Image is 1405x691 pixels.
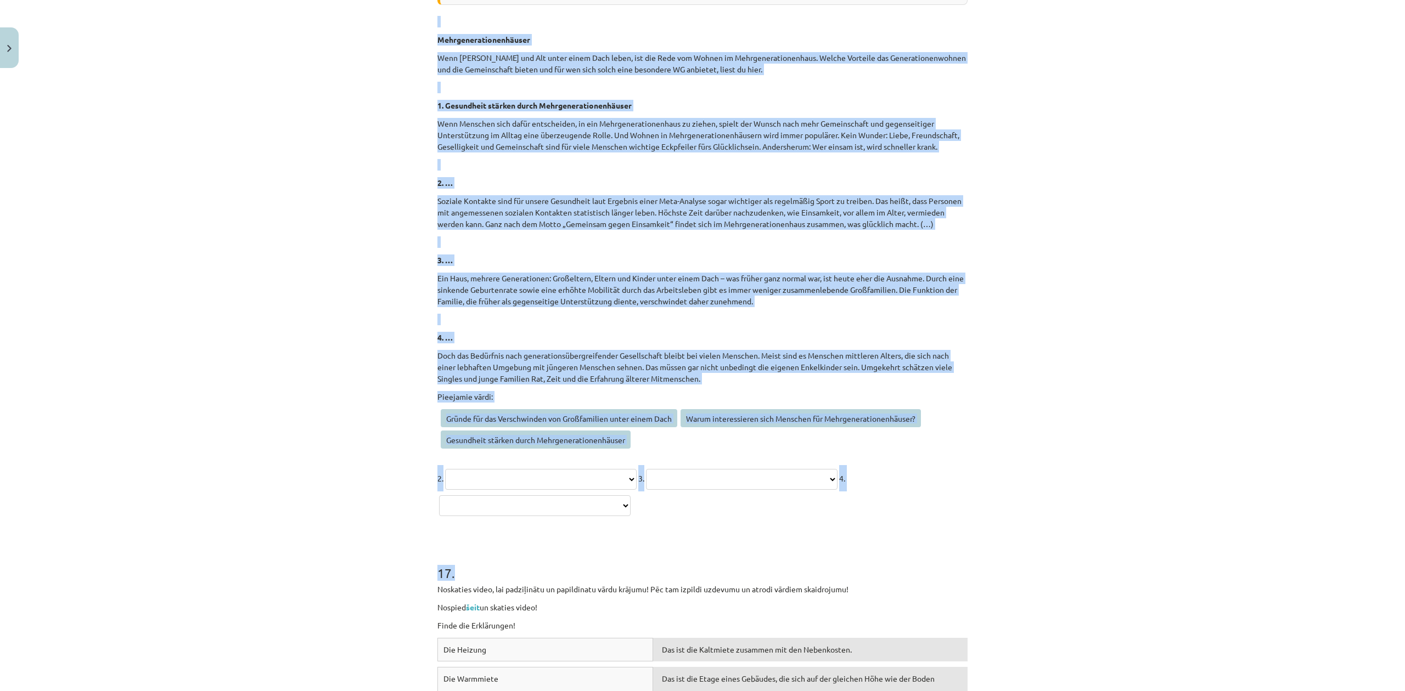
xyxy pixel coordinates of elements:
[443,644,486,654] span: Die Heizung
[437,100,632,110] strong: 1. Gesundheit stärken durch Mehrgenerationenhäuser
[681,409,921,427] span: Warum interessieren sich Menschen für Mehrgenerationenhäuser?
[662,644,852,654] span: Das ist die Kaltmiete zusammen mit den Nebenkosten.
[437,52,968,75] p: Wenn [PERSON_NAME] und Alt unter einem Dach leben, ist die Rede vom Wohnen im Mehrgenerationenhau...
[437,332,453,342] strong: 4. …
[441,409,677,427] span: Gründe für das Verschwinden von Großfamilien unter einem Dach
[437,255,453,265] strong: 3. …
[437,118,968,152] p: Wenn Menschen sich dafür entscheiden, in ein Mehrgenerationenhaus zu ziehen, spielt der Wunsch na...
[466,602,480,612] a: šeit
[437,195,968,230] p: Soziale Kontakte sind für unsere Gesundheit laut Ergebnis einer Meta-Analyse sogar wichtiger als ...
[437,273,968,307] p: Ein Haus, mehrere Generationen: Großeltern, Eltern und Kinder unter einem Dach – was früher ganz ...
[7,45,12,52] img: icon-close-lesson-0947bae3869378f0d4975bcd49f059093ad1ed9edebbc8119c70593378902aed.svg
[638,473,644,483] span: 3.
[437,620,968,631] p: Finde die Erklärungen!
[437,391,968,403] p: Pieejamie vārdi:
[437,546,968,580] h1: 17 .
[437,602,968,613] p: Nospied un skaties video!
[443,673,498,683] span: Die Warmmiete
[437,35,530,44] strong: Mehrgenerationenhäuser
[437,178,453,188] strong: 2. …
[437,473,443,483] span: 2.
[437,584,968,595] p: Noskaties video, lai padziļinātu un papildinatu vārdu krājumu! Pēc tam izpildi uzdevumu un atrodi...
[839,473,845,483] span: 4.
[437,350,968,384] p: Doch das Bedürfnis nach generationsübergreifender Gesellschaft bleibt bei vielen Menschen. Meist ...
[441,431,631,449] span: Gesundheit stärken durch Mehrgenerationenhäuser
